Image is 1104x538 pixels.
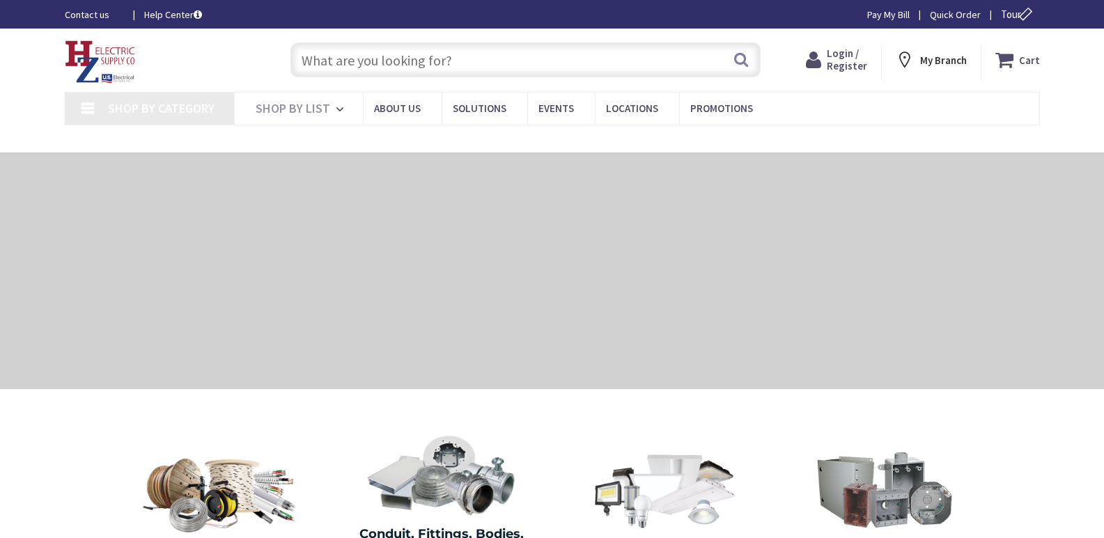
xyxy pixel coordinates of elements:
span: Shop By Category [108,100,215,116]
a: Cart [995,47,1040,72]
input: What are you looking for? [290,42,761,77]
img: HZ Electric Supply [65,40,136,84]
span: Shop By List [256,100,330,116]
span: About Us [374,102,421,115]
span: Tour [1001,8,1036,21]
a: Help Center [144,8,202,22]
span: Promotions [690,102,753,115]
a: Contact us [65,8,122,22]
a: Quick Order [930,8,981,22]
span: Locations [606,102,658,115]
span: Login / Register [827,47,867,72]
span: Events [538,102,574,115]
a: Login / Register [806,47,867,72]
span: Solutions [453,102,506,115]
a: Pay My Bill [867,8,910,22]
div: My Branch [895,47,967,72]
strong: My Branch [920,54,967,67]
strong: Cart [1019,47,1040,72]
